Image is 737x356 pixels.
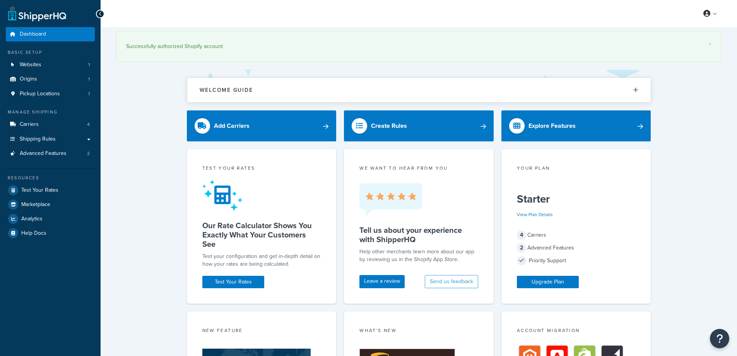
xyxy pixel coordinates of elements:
a: Carriers4 [6,117,95,132]
span: Carriers [20,121,39,128]
li: Origins [6,72,95,86]
a: Advanced Features2 [6,146,95,161]
a: View Plan Details [517,211,553,218]
div: Manage Shipping [6,109,95,115]
a: Leave a review [359,275,405,288]
button: Send us feedback [425,275,478,288]
span: Shipping Rules [20,136,56,143]
a: Shipping Rules [6,132,95,146]
div: Resources [6,175,95,181]
div: Priority Support [517,255,636,266]
span: Pickup Locations [20,91,60,97]
span: 2 [87,150,90,157]
li: Advanced Features [6,146,95,161]
span: Analytics [21,216,43,222]
h5: Tell us about your experience with ShipperHQ [359,225,478,244]
div: Your Plan [517,165,636,174]
span: Marketplace [21,201,50,208]
h5: Our Rate Calculator Shows You Exactly What Your Customers See [202,221,321,249]
span: Test Your Rates [21,187,58,194]
h5: Starter [517,193,636,205]
div: Carriers [517,230,636,241]
span: 4 [87,121,90,128]
span: Dashboard [20,31,46,38]
div: Test your configuration and get in-depth detail on how your rates are being calculated. [202,253,321,268]
a: Upgrade Plan [517,276,579,288]
span: 1 [88,62,90,68]
span: 1 [88,91,90,97]
a: × [708,41,711,47]
a: Create Rules [344,110,494,141]
div: New Feature [202,327,321,336]
div: Advanced Features [517,242,636,253]
a: Marketplace [6,198,95,212]
div: Test your rates [202,165,321,174]
span: Help Docs [21,230,46,237]
button: Welcome Guide [187,78,651,102]
div: What's New [359,327,478,336]
li: Websites [6,58,95,72]
span: 2 [517,243,526,253]
a: Test Your Rates [202,276,264,288]
h2: Welcome Guide [200,87,253,93]
span: 4 [517,230,526,240]
a: Analytics [6,212,95,226]
button: Open Resource Center [710,329,729,348]
span: Websites [20,62,41,68]
li: Pickup Locations [6,87,95,101]
span: Origins [20,76,37,83]
p: Help other merchants learn more about our app by reviewing us in the Shopify App Store. [359,248,478,263]
a: Dashboard [6,27,95,41]
a: Test Your Rates [6,183,95,197]
a: Pickup Locations1 [6,87,95,101]
p: we want to hear from you [359,165,478,172]
a: Websites1 [6,58,95,72]
div: Basic Setup [6,49,95,56]
a: Explore Features [501,110,651,141]
span: 1 [88,76,90,83]
a: Help Docs [6,226,95,240]
span: Advanced Features [20,150,67,157]
li: Carriers [6,117,95,132]
a: Origins1 [6,72,95,86]
div: Successfully authorized Shopify account [126,41,711,52]
div: Account Migration [517,327,636,336]
div: Explore Features [528,120,576,131]
div: Add Carriers [214,120,250,131]
a: Add Carriers [187,110,337,141]
div: Create Rules [371,120,407,131]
